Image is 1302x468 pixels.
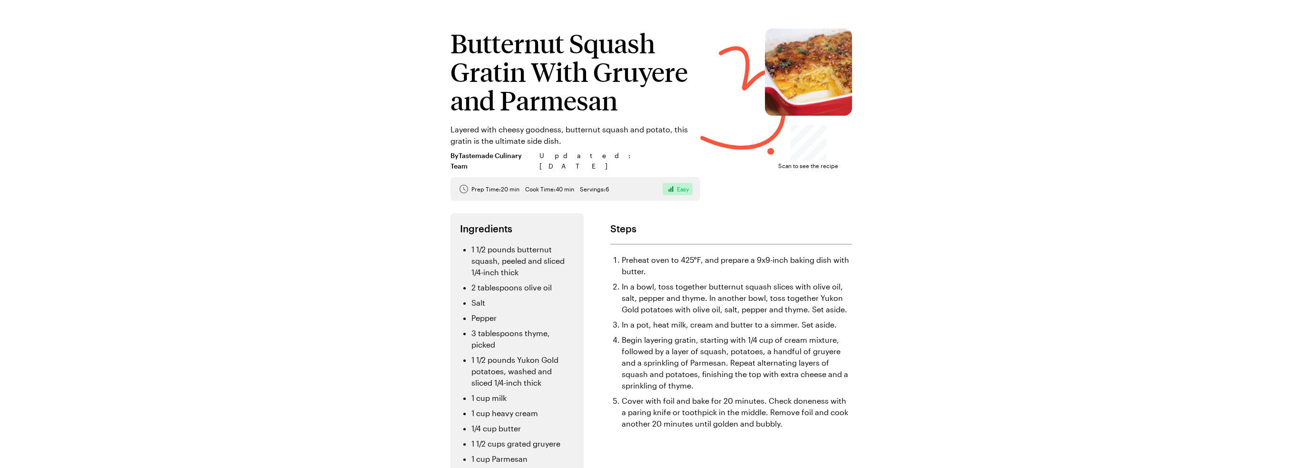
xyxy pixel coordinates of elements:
[539,150,700,171] span: Updated : [DATE]
[765,29,852,116] img: Butternut Squash Gratin With Gruyere and Parmesan
[471,392,574,404] li: 1 cup milk
[471,453,574,465] li: 1 cup Parmesan
[471,408,574,419] li: 1 cup heavy cream
[580,185,609,193] span: Servings: 6
[622,395,852,429] li: Cover with foil and bake for 20 minutes. Check doneness with a paring knife or toothpick in the m...
[471,185,519,193] span: Prep Time: 20 min
[622,254,852,277] li: Preheat oven to 425°F, and prepare a 9x9-inch baking dish with butter.
[460,223,574,234] h2: Ingredients
[471,354,574,388] li: 1 1/2 pounds Yukon Gold potatoes, washed and sliced 1/4-inch thick
[471,438,574,449] li: 1 1/2 cups grated gruyere
[471,297,574,309] li: Salt
[450,124,700,147] p: Layered with cheesy goodness, butternut squash and potato, this gratin is the ultimate side dish.
[450,150,534,171] span: By Tastemade Culinary Team
[622,281,852,315] li: In a bowl, toss together butternut squash slices with olive oil, salt, pepper and thyme. In anoth...
[450,29,700,114] h1: Butternut Squash Gratin With Gruyere and Parmesan
[471,312,574,324] li: Pepper
[471,423,574,434] li: 1/4 cup butter
[525,185,574,193] span: Cook Time: 40 min
[778,161,838,170] span: Scan to see the recipe
[677,185,689,193] span: Easy
[471,328,574,350] li: 3 tablespoons thyme, picked
[471,282,574,293] li: 2 tablespoons olive oil
[622,334,852,391] li: Begin layering gratin, starting with 1/4 cup of cream mixture, followed by a layer of squash, pot...
[610,223,852,234] h2: Steps
[622,319,852,330] li: In a pot, heat milk, cream and butter to a simmer. Set aside.
[471,244,574,278] li: 1 1/2 pounds butternut squash, peeled and sliced 1/4-inch thick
